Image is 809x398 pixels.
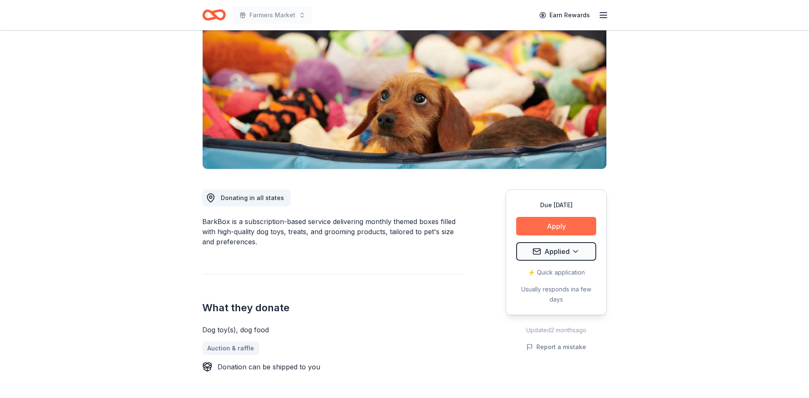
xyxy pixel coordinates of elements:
div: Donation can be shipped to you [217,362,320,372]
a: Auction & raffle [202,342,259,355]
div: Usually responds in a few days [516,284,596,305]
a: Home [202,5,226,25]
div: Updated 2 months ago [506,325,607,335]
div: BarkBox is a subscription-based service delivering monthly themed boxes filled with high-quality ... [202,216,465,247]
a: Earn Rewards [534,8,595,23]
div: Due [DATE] [516,200,596,210]
span: Donating in all states [221,194,284,201]
img: Image for BarkBox [203,8,606,169]
button: Report a mistake [526,342,586,352]
button: Farmers Market [233,7,312,24]
span: Farmers Market [249,10,295,20]
h2: What they donate [202,301,465,315]
span: Applied [544,246,570,257]
div: ⚡️ Quick application [516,267,596,278]
div: Dog toy(s), dog food [202,325,465,335]
button: Applied [516,242,596,261]
button: Apply [516,217,596,235]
